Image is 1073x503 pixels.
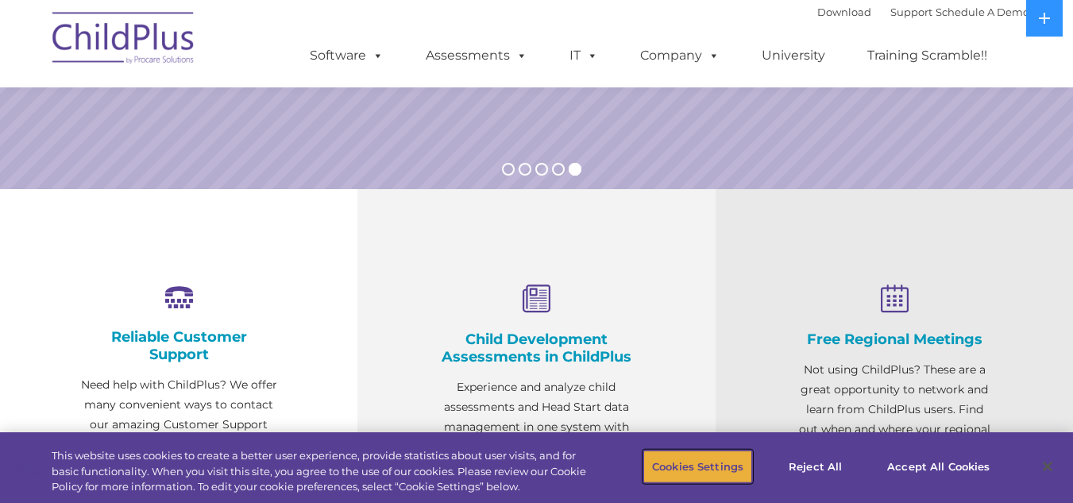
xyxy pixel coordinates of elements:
button: Close [1030,449,1065,484]
button: Cookies Settings [643,450,752,483]
h4: Free Regional Meetings [795,331,994,348]
a: Software [294,40,399,72]
span: Last name [221,105,269,117]
h4: Reliable Customer Support [79,328,278,363]
img: ChildPlus by Procare Solutions [44,1,203,80]
button: Accept All Cookies [878,450,998,483]
a: Download [817,6,871,18]
p: Need help with ChildPlus? We offer many convenient ways to contact our amazing Customer Support r... [79,375,278,494]
a: Company [624,40,735,72]
button: Reject All [766,450,865,483]
a: Support [890,6,932,18]
a: Training Scramble!! [851,40,1003,72]
h4: Child Development Assessments in ChildPlus [437,331,635,366]
span: Phone number [221,170,288,182]
p: Not using ChildPlus? These are a great opportunity to network and learn from ChildPlus users. Fin... [795,360,994,459]
p: Experience and analyze child assessments and Head Start data management in one system with zero c... [437,377,635,497]
a: Schedule A Demo [936,6,1029,18]
a: University [746,40,841,72]
a: Assessments [410,40,543,72]
a: IT [554,40,614,72]
font: | [817,6,1029,18]
div: This website uses cookies to create a better user experience, provide statistics about user visit... [52,448,590,495]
